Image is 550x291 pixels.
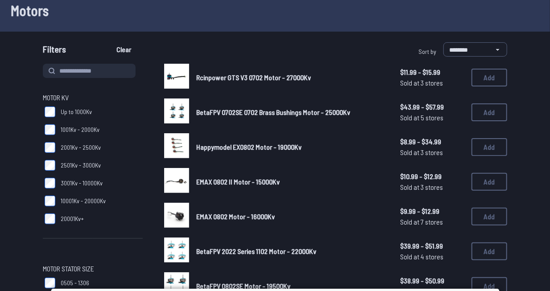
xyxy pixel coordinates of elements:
select: Sort by [443,42,507,57]
a: image [164,238,189,265]
input: 20001Kv+ [45,213,55,224]
a: image [164,98,189,126]
span: $8.99 - $34.99 [400,136,464,147]
span: EMAX 0802 II Motor - 15000Kv [196,177,280,186]
button: Add [471,69,507,86]
span: Motor Stator Size [43,263,94,274]
input: 0505 - 1306 [45,278,55,288]
span: Sort by [418,48,436,55]
button: Clear [109,42,139,57]
span: BetaFPV 0802SE Motor - 19500Kv [196,282,290,290]
span: Rcinpower GTS V3 0702 Motor - 27000Kv [196,73,311,82]
span: $9.99 - $12.99 [400,206,464,217]
a: Happymodel EX0802 Motor - 19000Kv [196,142,386,152]
span: BetaFPV 0702SE 0702 Brass Bushings Motor - 25000Kv [196,108,350,116]
button: Add [471,208,507,225]
a: image [164,64,189,91]
a: EMAX 0802 Motor - 16000Kv [196,211,386,222]
img: image [164,238,189,262]
span: $11.99 - $15.99 [400,67,464,78]
span: BetaFPV 2022 Series 1102 Motor - 22000Kv [196,247,316,255]
span: Sold at 7 stores [400,217,464,227]
span: 2001Kv - 2500Kv [61,143,101,152]
span: Sold at 5 stores [400,112,464,123]
button: Add [471,242,507,260]
a: image [164,203,189,230]
span: Motor KV [43,92,69,103]
button: Add [471,138,507,156]
a: Rcinpower GTS V3 0702 Motor - 27000Kv [196,72,386,83]
input: 3001Kv - 10000Kv [45,178,55,189]
span: $43.99 - $57.99 [400,102,464,112]
button: Add [471,173,507,191]
img: image [164,64,189,89]
button: Add [471,103,507,121]
span: Sold at 3 stores [400,78,464,88]
a: image [164,133,189,161]
img: image [164,203,189,228]
input: 2001Kv - 2500Kv [45,142,55,153]
a: BetaFPV 0702SE 0702 Brass Bushings Motor - 25000Kv [196,107,386,118]
input: 1001Kv - 2000Kv [45,124,55,135]
img: image [164,98,189,123]
input: 10001Kv - 20000Kv [45,196,55,206]
span: $38.99 - $50.99 [400,275,464,286]
span: Sold at 3 stores [400,147,464,158]
img: image [164,168,189,193]
input: Up to 1000Kv [45,107,55,117]
span: 10001Kv - 20000Kv [61,197,106,205]
span: Up to 1000Kv [61,107,92,116]
span: 2501Kv - 3000Kv [61,161,101,170]
span: Filters [43,42,66,60]
span: $39.99 - $51.99 [400,241,464,251]
a: EMAX 0802 II Motor - 15000Kv [196,176,386,187]
span: Happymodel EX0802 Motor - 19000Kv [196,143,302,151]
span: EMAX 0802 Motor - 16000Kv [196,212,275,221]
img: image [164,133,189,158]
span: 20001Kv+ [61,214,84,223]
span: $10.99 - $12.99 [400,171,464,182]
span: 0505 - 1306 [61,279,89,287]
span: Sold at 3 stores [400,182,464,193]
span: 3001Kv - 10000Kv [61,179,103,188]
a: image [164,168,189,196]
span: Sold at 4 stores [400,251,464,262]
input: 2501Kv - 3000Kv [45,160,55,171]
a: BetaFPV 2022 Series 1102 Motor - 22000Kv [196,246,386,257]
span: 1001Kv - 2000Kv [61,125,99,134]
